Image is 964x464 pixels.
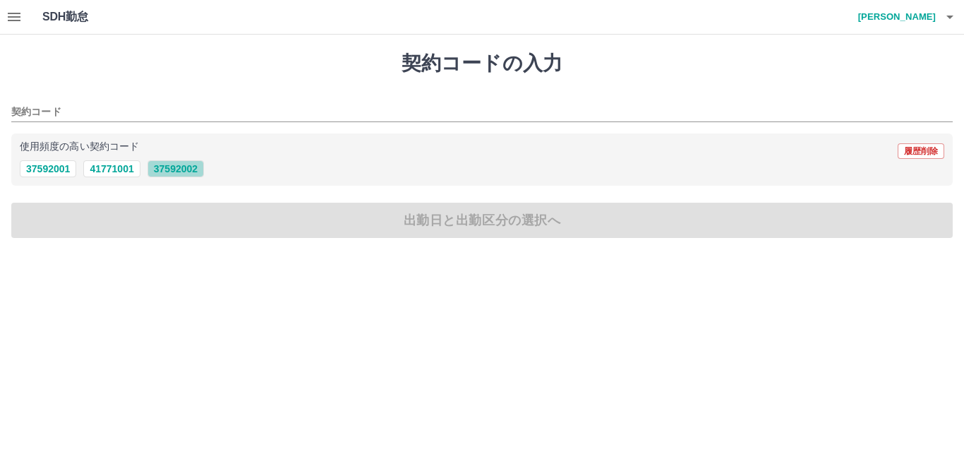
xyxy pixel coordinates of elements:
button: 37592002 [147,160,204,177]
p: 使用頻度の高い契約コード [20,142,139,152]
button: 37592001 [20,160,76,177]
h1: 契約コードの入力 [11,52,953,76]
button: 41771001 [83,160,140,177]
button: 履歴削除 [898,143,944,159]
